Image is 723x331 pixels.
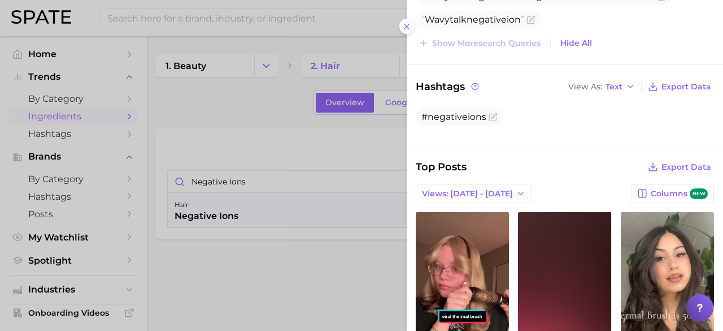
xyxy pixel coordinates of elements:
span: Wavytalk ion [421,14,524,25]
span: Hide All [560,38,592,48]
span: Export Data [661,162,711,172]
button: Flag as miscategorized or irrelevant [489,113,498,122]
span: #negativeions [421,111,486,122]
span: Text [606,84,622,90]
button: View AsText [565,79,638,94]
span: Export Data [661,82,711,92]
span: Views: [DATE] - [DATE] [422,189,513,199]
span: new [690,188,708,199]
span: Hashtags [416,79,481,94]
button: Export Data [645,79,714,94]
button: Show moresearch queries [416,35,543,51]
span: Columns [651,188,708,199]
button: Views: [DATE] - [DATE] [416,184,532,203]
span: negative [467,14,507,25]
button: Hide All [558,36,595,51]
button: Columnsnew [631,184,714,203]
button: Export Data [645,159,714,175]
button: Flag as miscategorized or irrelevant [526,15,535,24]
span: View As [568,84,602,90]
span: Top Posts [416,159,467,175]
span: Show more search queries [432,38,541,48]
